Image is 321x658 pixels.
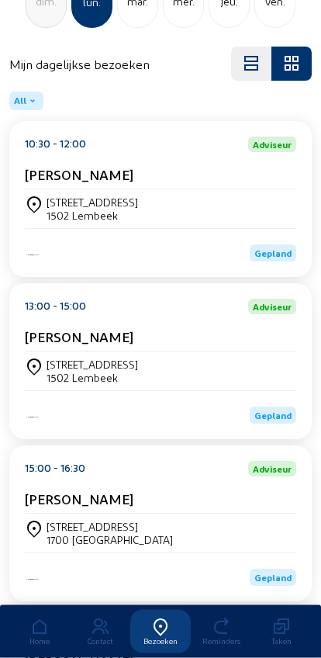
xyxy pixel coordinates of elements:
div: [STREET_ADDRESS] [47,358,138,372]
div: 1502 Lembeek [47,372,138,385]
div: 1502 Lembeek [47,210,138,223]
div: [STREET_ADDRESS] [47,196,138,210]
div: 15:00 - 16:30 [25,462,85,477]
a: Taken [251,610,312,653]
span: Gepland [254,248,292,259]
div: Taken [251,636,312,646]
span: Gepland [254,573,292,584]
cam-card-title: [PERSON_NAME] [25,491,133,507]
span: Gepland [254,410,292,421]
img: Iso Protect [25,578,40,582]
img: Energy Protect Ramen & Deuren [25,254,40,258]
span: All [14,95,26,108]
a: Contact [70,610,130,653]
a: Home [9,610,70,653]
a: Bezoeken [130,610,191,653]
h4: Mijn dagelijkse bezoeken [9,57,150,72]
span: Adviseur [253,303,292,312]
div: [STREET_ADDRESS] [47,521,173,534]
div: Reminders [191,636,251,646]
cam-card-title: [PERSON_NAME] [25,167,133,183]
div: 1700 [GEOGRAPHIC_DATA] [47,534,173,547]
div: Contact [70,636,130,646]
span: Adviseur [253,465,292,474]
img: Energy Protect Ramen & Deuren [25,416,40,420]
div: Home [9,636,70,646]
div: 13:00 - 15:00 [25,300,86,315]
div: Bezoeken [130,636,191,646]
cam-card-title: [PERSON_NAME] [25,329,133,345]
div: 10:30 - 12:00 [25,137,86,153]
span: Adviseur [253,140,292,150]
a: Reminders [191,610,251,653]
